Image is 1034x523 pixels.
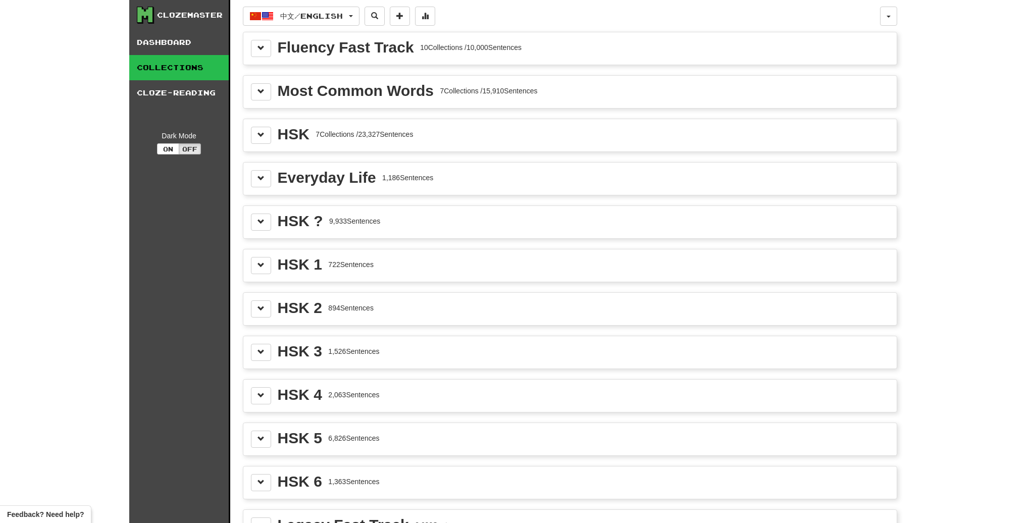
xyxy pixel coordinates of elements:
[328,303,374,313] div: 894 Sentences
[328,390,379,400] div: 2,063 Sentences
[278,83,434,98] div: Most Common Words
[278,214,323,229] div: HSK ?
[278,170,376,185] div: Everyday Life
[328,477,379,487] div: 1,363 Sentences
[390,7,410,26] button: Add sentence to collection
[278,300,322,316] div: HSK 2
[278,387,322,402] div: HSK 4
[278,431,322,446] div: HSK 5
[243,7,359,26] button: 中文/English
[179,143,201,154] button: Off
[420,42,522,53] div: 10 Collections / 10,000 Sentences
[382,173,433,183] div: 1,186 Sentences
[365,7,385,26] button: Search sentences
[328,259,374,270] div: 722 Sentences
[7,509,84,519] span: Open feedback widget
[129,30,229,55] a: Dashboard
[328,433,379,443] div: 6,826 Sentences
[129,55,229,80] a: Collections
[157,143,179,154] button: On
[137,131,221,141] div: Dark Mode
[440,86,537,96] div: 7 Collections / 15,910 Sentences
[278,474,322,489] div: HSK 6
[278,344,322,359] div: HSK 3
[328,346,379,356] div: 1,526 Sentences
[157,10,223,20] div: Clozemaster
[280,12,343,20] span: 中文 / English
[329,216,380,226] div: 9,933 Sentences
[278,257,322,272] div: HSK 1
[415,7,435,26] button: More stats
[278,127,309,142] div: HSK
[278,40,414,55] div: Fluency Fast Track
[129,80,229,106] a: Cloze-Reading
[316,129,413,139] div: 7 Collections / 23,327 Sentences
